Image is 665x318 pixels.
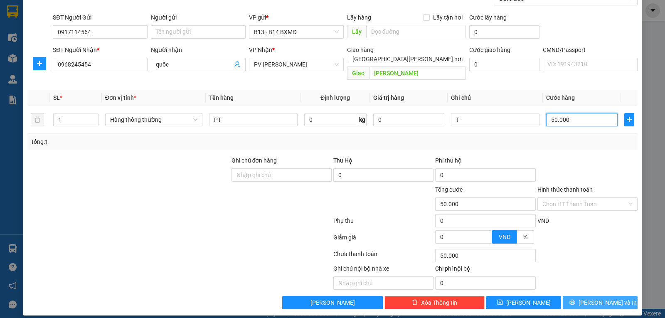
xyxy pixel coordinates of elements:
[486,296,561,309] button: save[PERSON_NAME]
[625,116,634,123] span: plus
[333,264,433,276] div: Ghi chú nội bộ nhà xe
[451,113,539,126] input: Ghi Chú
[358,113,367,126] span: kg
[209,94,234,101] span: Tên hàng
[421,298,457,307] span: Xóa Thông tin
[333,157,352,164] span: Thu Hộ
[84,58,116,67] span: PV [PERSON_NAME]
[332,233,434,247] div: Giảm giá
[546,94,575,101] span: Cước hàng
[347,67,369,80] span: Giao
[366,25,466,38] input: Dọc đường
[497,299,503,306] span: save
[506,298,551,307] span: [PERSON_NAME]
[369,67,466,80] input: Dọc đường
[373,94,404,101] span: Giá trị hàng
[563,296,638,309] button: printer[PERSON_NAME] và In
[29,50,96,56] strong: BIÊN NHẬN GỬI HÀNG HOÁ
[469,25,539,39] input: Cước lấy hàng
[31,113,44,126] button: delete
[8,58,17,70] span: Nơi gửi:
[349,54,466,64] span: [GEOGRAPHIC_DATA][PERSON_NAME] nơi
[332,249,434,264] div: Chưa thanh toán
[347,25,366,38] span: Lấy
[430,13,466,22] span: Lấy tận nơi
[412,299,418,306] span: delete
[232,157,277,164] label: Ghi chú đơn hàng
[373,113,444,126] input: 0
[74,31,117,37] span: B131409250577
[543,45,638,54] div: CMND/Passport
[499,234,510,240] span: VND
[8,19,19,39] img: logo
[579,298,637,307] span: [PERSON_NAME] và In
[249,47,272,53] span: VP Nhận
[469,58,539,71] input: Cước giao hàng
[254,26,339,38] span: B13 - B14 BXMĐ
[333,276,433,290] input: Nhập ghi chú
[232,168,332,182] input: Ghi chú đơn hàng
[347,47,374,53] span: Giao hàng
[105,94,136,101] span: Đơn vị tính
[79,37,117,44] span: 17:10:49 [DATE]
[254,58,339,71] span: PV Đức Xuyên
[435,264,535,276] div: Chi phí nội bộ
[33,57,46,70] button: plus
[523,234,527,240] span: %
[569,299,575,306] span: printer
[209,113,298,126] input: VD: Bàn, Ghế
[151,13,246,22] div: Người gửi
[151,45,246,54] div: Người nhận
[624,113,634,126] button: plus
[435,186,463,193] span: Tổng cước
[53,45,148,54] div: SĐT Người Nhận
[64,58,77,70] span: Nơi nhận:
[347,14,371,21] span: Lấy hàng
[31,137,257,146] div: Tổng: 1
[282,296,382,309] button: [PERSON_NAME]
[320,94,350,101] span: Định lượng
[33,60,46,67] span: plus
[22,13,67,44] strong: CÔNG TY TNHH [GEOGRAPHIC_DATA] 214 QL13 - P.26 - Q.BÌNH THẠNH - TP HCM 1900888606
[332,216,434,231] div: Phụ thu
[469,47,510,53] label: Cước giao hàng
[249,13,344,22] div: VP gửi
[435,156,535,168] div: Phí thu hộ
[537,186,593,193] label: Hình thức thanh toán
[448,90,543,106] th: Ghi chú
[469,14,507,21] label: Cước lấy hàng
[384,296,485,309] button: deleteXóa Thông tin
[53,13,148,22] div: SĐT Người Gửi
[110,113,197,126] span: Hàng thông thường
[537,217,549,224] span: VND
[234,61,241,68] span: user-add
[53,94,60,101] span: SL
[310,298,355,307] span: [PERSON_NAME]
